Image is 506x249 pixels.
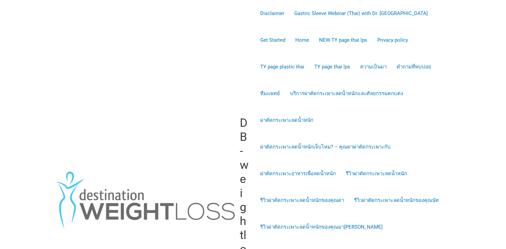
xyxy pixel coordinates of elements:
[255,187,349,214] a: รีวิวผ่าตัดกระเพาะลดน้ำหนักของคุณดา
[392,53,436,80] a: คำถามที่พบบ่อย
[349,187,444,214] a: รีวิวผ่าตัดกระเพาะลดน้ำหนักของคุณนัท
[255,107,318,134] a: ผ่าตัดกระเพาะลดน้ำหนัก
[309,53,355,80] a: TY page thai lps
[255,53,309,80] a: TY page plastic thai
[285,80,408,107] a: บริการผ่าตัดกระเพาะลดน้ำหนักและศัลยกรรมตกแต่ง
[255,214,388,240] a: รีวิวผ่าตัดกระเพาะลดน้ำหนักของคุณมา[PERSON_NAME]
[355,53,392,80] a: ความเป็นมา
[255,27,290,53] a: Get Started
[290,27,314,53] a: Home
[314,27,372,53] a: NEW TY page thai lps
[53,172,235,229] img: DB-weightloss
[255,134,396,160] a: ผ่าตัดกระเพาะลดน้ำหนักเจ็บไหม? – คุณดาผ่าตัดกระเพาะกับ
[372,27,413,53] a: Privacy policy
[255,160,341,187] a: ผ่าตัดกระเพาะอาหารเพื่อลดน้ำหนัก
[341,160,412,187] a: รีวิวผ่าตัดกระเพาะลดน้ำหนัก
[255,80,285,107] a: ทีมแพทย์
